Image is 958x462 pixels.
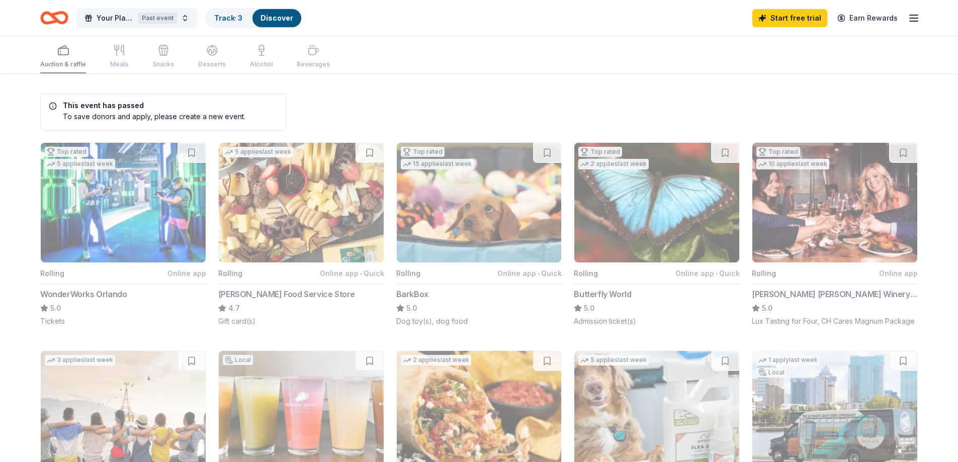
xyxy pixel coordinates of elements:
button: Image for WonderWorks OrlandoTop rated5 applieslast weekRollingOnline appWonderWorks Orlando5.0Ti... [40,142,206,326]
a: Discover [260,14,293,22]
button: Track· 3Discover [205,8,302,28]
a: Earn Rewards [831,9,904,27]
a: Home [40,6,68,30]
div: To save donors and apply, please create a new event. [49,111,245,122]
button: Image for Gordon Food Service Store5 applieslast weekRollingOnline app•Quick[PERSON_NAME] Food Se... [218,142,384,326]
a: Start free trial [752,9,827,27]
button: Image for Cooper's Hawk Winery and RestaurantsTop rated10 applieslast weekRollingOnline app[PERSO... [752,142,918,326]
h5: This event has passed [49,102,245,109]
button: Image for Butterfly WorldTop rated2 applieslast weekRollingOnline app•QuickButterfly World5.0Admi... [574,142,740,326]
span: Your Placeholder Event [97,12,134,24]
button: Your Placeholder EventPast event [76,8,197,28]
button: Image for BarkBoxTop rated15 applieslast weekRollingOnline app•QuickBarkBox5.0Dog toy(s), dog food [396,142,562,326]
a: Track· 3 [214,14,242,22]
div: Past event [138,13,177,24]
